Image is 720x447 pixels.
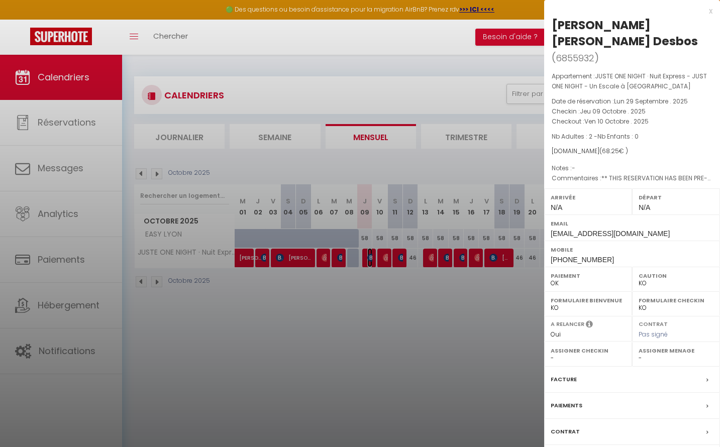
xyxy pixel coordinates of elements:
label: Mobile [551,245,713,255]
label: Assigner Menage [639,346,713,356]
p: Checkout : [552,117,712,127]
label: Assigner Checkin [551,346,626,356]
label: Email [551,218,713,229]
label: A relancer [551,320,584,328]
label: Paiement [551,271,626,281]
span: Nb Adultes : 2 - [552,132,639,141]
div: [DOMAIN_NAME] [552,147,712,156]
span: Ven 10 Octobre . 2025 [584,117,649,126]
p: Checkin : [552,106,712,117]
label: Formulaire Bienvenue [551,295,626,305]
label: Formulaire Checkin [639,295,713,305]
p: Date de réservation : [552,96,712,106]
span: [PHONE_NUMBER] [551,256,614,264]
label: Contrat [551,426,580,437]
label: Caution [639,271,713,281]
p: Notes : [552,163,712,173]
span: N/A [551,203,562,211]
p: Appartement : [552,71,712,91]
span: N/A [639,203,650,211]
div: x [544,5,712,17]
span: Nb Enfants : 0 [597,132,639,141]
label: Arrivée [551,192,626,202]
span: Lun 29 Septembre . 2025 [614,97,688,105]
label: Contrat [639,320,668,326]
p: Commentaires : [552,173,712,183]
span: - [572,164,575,172]
label: Paiements [551,400,582,411]
span: JUSTE ONE NIGHT · Nuit Express - JUST ONE NIGHT - Un Escale à [GEOGRAPHIC_DATA] [552,72,707,90]
span: 6855932 [556,52,594,64]
i: Sélectionner OUI si vous souhaiter envoyer les séquences de messages post-checkout [586,320,593,331]
label: Départ [639,192,713,202]
div: [PERSON_NAME] [PERSON_NAME] Desbos [552,17,712,49]
span: ( € ) [599,147,628,155]
span: 68.25 [602,147,619,155]
span: Jeu 09 Octobre . 2025 [580,107,646,116]
span: [EMAIL_ADDRESS][DOMAIN_NAME] [551,230,670,238]
span: ( ) [552,51,599,65]
span: Pas signé [639,330,668,339]
label: Facture [551,374,577,385]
